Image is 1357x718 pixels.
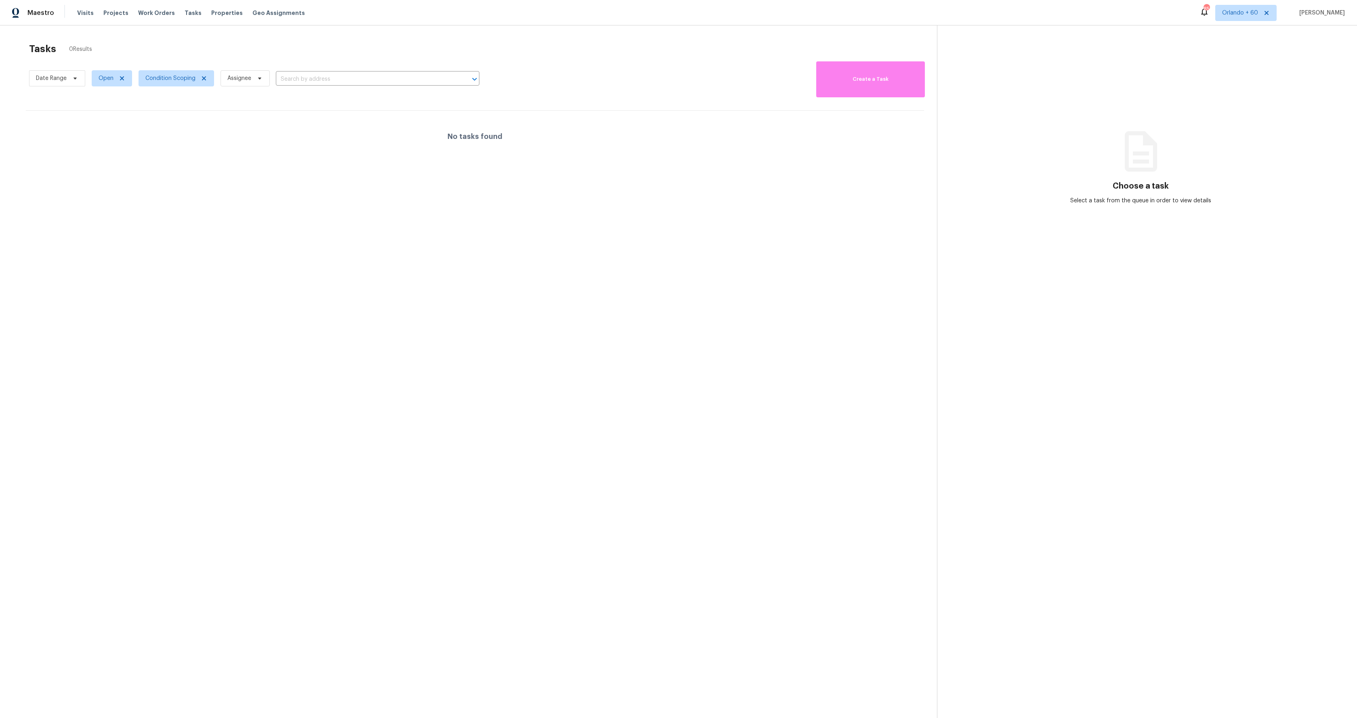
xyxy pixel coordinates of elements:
[69,45,92,53] span: 0 Results
[1222,9,1258,17] span: Orlando + 60
[1113,182,1169,190] h3: Choose a task
[447,132,502,141] h4: No tasks found
[103,9,128,17] span: Projects
[227,74,251,82] span: Assignee
[27,9,54,17] span: Maestro
[185,10,202,16] span: Tasks
[145,74,195,82] span: Condition Scoping
[252,9,305,17] span: Geo Assignments
[211,9,243,17] span: Properties
[1296,9,1345,17] span: [PERSON_NAME]
[29,45,56,53] h2: Tasks
[99,74,113,82] span: Open
[1039,197,1243,205] div: Select a task from the queue in order to view details
[77,9,94,17] span: Visits
[276,73,457,86] input: Search by address
[469,73,480,85] button: Open
[820,75,921,84] span: Create a Task
[816,61,925,97] button: Create a Task
[36,74,67,82] span: Date Range
[1204,5,1209,13] div: 858
[138,9,175,17] span: Work Orders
